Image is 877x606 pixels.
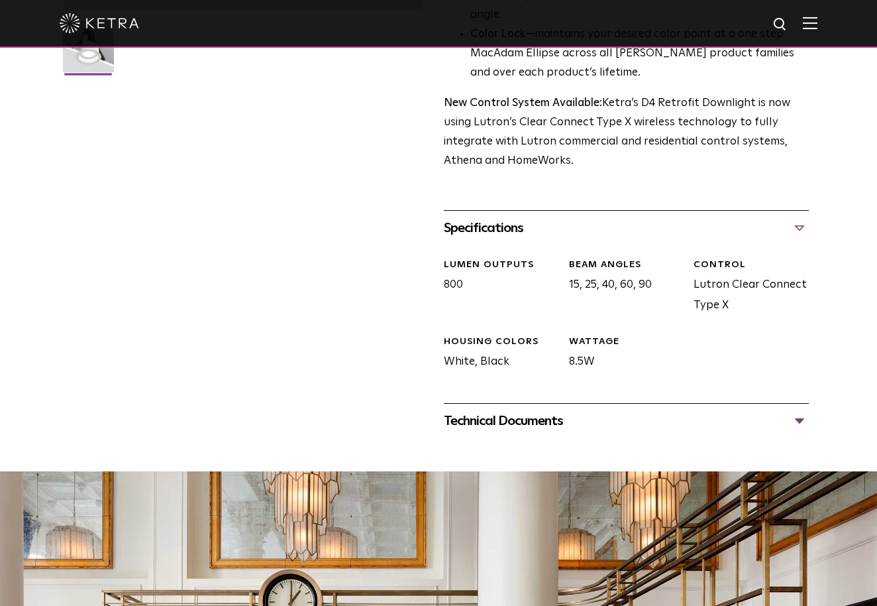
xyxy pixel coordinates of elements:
[60,13,139,33] img: ketra-logo-2019-white
[772,17,789,33] img: search icon
[434,259,559,316] div: 800
[434,335,559,372] div: White, Black
[444,259,559,272] div: LUMEN OUTPUTS
[559,335,684,372] div: 8.5W
[470,25,809,83] li: —maintains your desired color point at a one step MacAdam Ellipse across all [PERSON_NAME] produc...
[684,259,809,316] div: Lutron Clear Connect Type X
[803,17,817,29] img: Hamburger%20Nav.svg
[444,94,809,171] p: Ketra’s D4 Retrofit Downlight is now using Lutron’s Clear Connect Type X wireless technology to f...
[559,259,684,316] div: 15, 25, 40, 60, 90
[444,217,809,239] div: Specifications
[569,259,684,272] div: Beam Angles
[694,259,809,272] div: CONTROL
[569,335,684,349] div: WATTAGE
[63,21,114,82] img: D4R Retrofit Downlight
[444,335,559,349] div: HOUSING COLORS
[444,97,602,109] strong: New Control System Available:
[444,410,809,432] div: Technical Documents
